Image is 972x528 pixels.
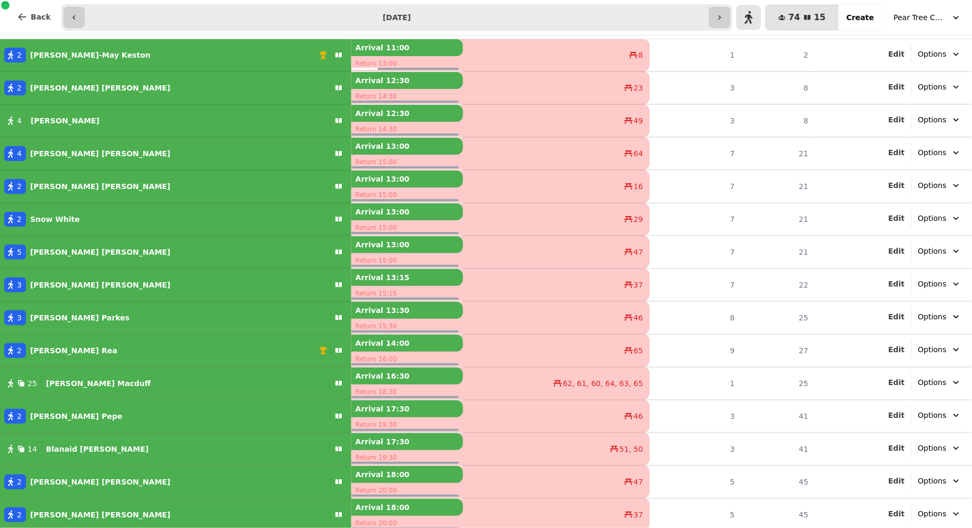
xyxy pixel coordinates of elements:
button: Pear Tree Cafe ([GEOGRAPHIC_DATA]) [887,8,968,27]
span: Edit [888,346,905,353]
p: Arrival 18:00 [351,499,464,516]
td: 5 [650,466,741,498]
td: 21 [741,170,815,203]
button: Options [912,438,968,458]
button: Edit [888,82,905,92]
button: Options [912,77,968,96]
span: 2 [17,50,22,60]
span: 5 [17,247,22,257]
button: Edit [888,344,905,355]
td: 25 [741,301,815,334]
p: Return 15:00 [351,187,464,202]
button: Options [912,176,968,195]
button: Edit [888,311,905,322]
button: Edit [888,246,905,256]
button: Back [8,4,59,30]
span: Pear Tree Cafe ([GEOGRAPHIC_DATA]) [894,12,947,23]
span: 37 [634,280,643,290]
p: Blanaid [PERSON_NAME] [46,444,149,454]
p: Return 13:00 [351,56,464,71]
button: Edit [888,49,905,59]
span: Edit [888,510,905,517]
span: 51, 50 [620,444,643,454]
span: Create [847,14,874,21]
span: 29 [634,214,643,225]
p: [PERSON_NAME] [PERSON_NAME] [30,247,170,257]
button: Edit [888,180,905,191]
span: Options [918,82,947,92]
span: 3 [17,280,22,290]
span: Options [918,49,947,59]
p: [PERSON_NAME] [PERSON_NAME] [30,509,170,520]
span: 2 [17,411,22,422]
button: Options [912,44,968,64]
p: [PERSON_NAME] Parkes [30,312,130,323]
td: 22 [741,269,815,301]
span: 47 [634,247,643,257]
td: 8 [741,104,815,137]
span: Options [918,279,947,289]
span: 25 [28,378,37,389]
span: Options [918,377,947,388]
span: Edit [888,182,905,189]
button: Edit [888,476,905,486]
span: Edit [888,50,905,58]
button: Options [912,209,968,228]
p: Arrival 17:30 [351,433,464,450]
td: 1 [650,367,741,400]
span: 2 [17,181,22,192]
p: Arrival 13:00 [351,203,464,220]
td: 41 [741,433,815,466]
span: Edit [888,83,905,91]
span: Options [918,410,947,420]
span: 3 [17,312,22,323]
span: Options [918,476,947,486]
p: Return 18:30 [351,384,464,399]
p: Return 15:00 [351,253,464,268]
button: Create [838,5,883,30]
span: Edit [888,379,905,386]
button: Options [912,307,968,326]
p: Return 15:15 [351,286,464,301]
td: 45 [741,466,815,498]
td: 8 [741,71,815,104]
span: Edit [888,149,905,156]
td: 21 [741,236,815,269]
span: 64 [634,148,643,159]
td: 1 [650,39,741,72]
span: 4 [17,148,22,159]
span: 2 [17,83,22,93]
button: Edit [888,147,905,158]
td: 7 [650,203,741,236]
button: Options [912,241,968,261]
button: Options [912,143,968,162]
p: Return 15:00 [351,220,464,235]
button: Options [912,274,968,293]
span: 37 [634,509,643,520]
span: Options [918,508,947,519]
p: Return 14:30 [351,89,464,104]
td: 2 [741,39,815,72]
button: Edit [888,410,905,420]
span: Options [918,147,947,158]
p: Arrival 13:30 [351,302,464,319]
span: 65 [634,345,643,356]
span: 2 [17,509,22,520]
button: Options [912,373,968,392]
p: Arrival 13:15 [351,269,464,286]
p: Arrival 13:00 [351,138,464,155]
span: 62, 61, 60, 64, 63, 65 [563,378,643,389]
p: [PERSON_NAME] Pepe [30,411,122,422]
p: [PERSON_NAME] Rea [30,345,117,356]
span: Options [918,213,947,223]
button: Options [912,504,968,523]
span: Options [918,344,947,355]
p: [PERSON_NAME] [31,115,99,126]
span: Options [918,180,947,191]
td: 7 [650,137,741,170]
p: [PERSON_NAME] [PERSON_NAME] [30,280,170,290]
p: Return 19:30 [351,417,464,432]
span: 14 [28,444,37,454]
p: Return 15:00 [351,155,464,169]
p: [PERSON_NAME] [PERSON_NAME] [30,148,170,159]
